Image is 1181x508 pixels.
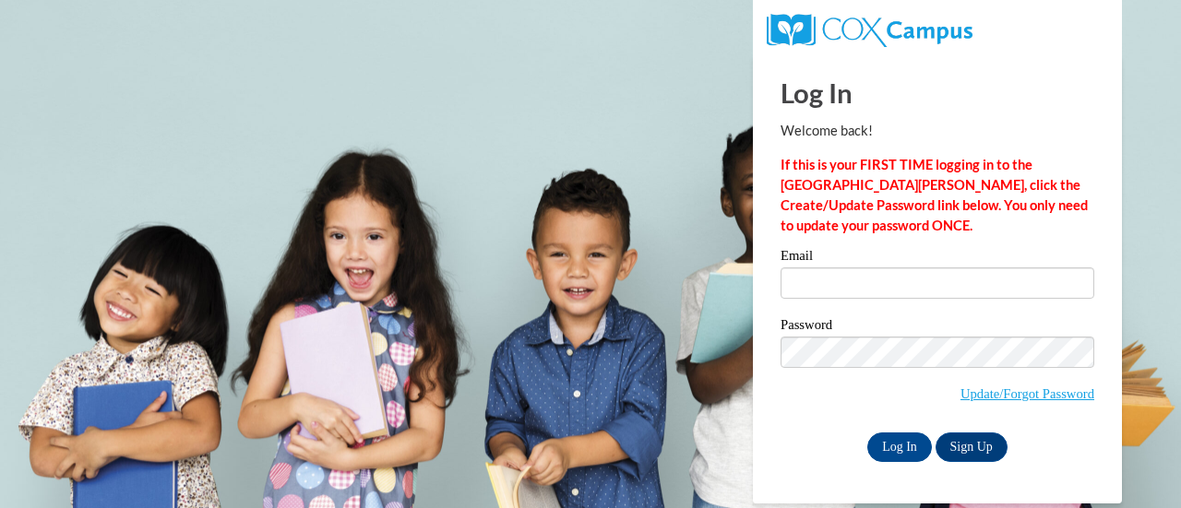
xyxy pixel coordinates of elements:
label: Email [781,249,1094,267]
label: Password [781,318,1094,337]
h1: Log In [781,74,1094,112]
input: Log In [867,432,932,462]
a: COX Campus [767,21,972,37]
img: COX Campus [767,14,972,47]
a: Sign Up [936,432,1008,462]
p: Welcome back! [781,121,1094,141]
a: Update/Forgot Password [960,386,1094,401]
strong: If this is your FIRST TIME logging in to the [GEOGRAPHIC_DATA][PERSON_NAME], click the Create/Upd... [781,157,1088,233]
